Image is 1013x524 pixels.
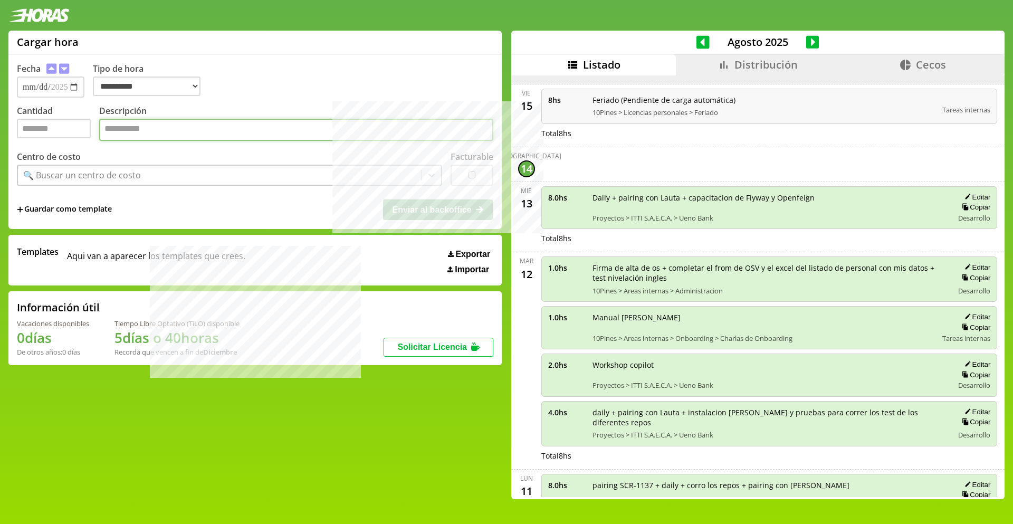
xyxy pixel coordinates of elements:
span: Exportar [455,250,490,259]
span: 1.0 hs [548,263,585,273]
button: Editar [961,407,990,416]
span: Proyectos > ITTI S.A.E.C.A. > Ueno Bank [592,430,947,440]
button: Copiar [959,323,990,332]
span: 1.0 hs [548,312,585,322]
span: Proyectos > ITTI S.A.E.C.A. > Ueno Bank [592,213,947,223]
label: Descripción [99,105,493,144]
button: Editar [961,360,990,369]
div: vie [522,89,531,98]
span: + [17,204,23,215]
textarea: Descripción [99,119,493,141]
span: Manual [PERSON_NAME] [592,312,935,322]
span: 10Pines > Licencias personales > Feriado [592,108,935,117]
div: 11 [518,483,535,500]
label: Centro de costo [17,151,81,163]
label: Tipo de hora [93,63,209,98]
label: Fecha [17,63,41,74]
img: logotipo [8,8,70,22]
span: Tareas internas [942,334,990,343]
span: Desarrollo [958,213,990,223]
div: 🔍 Buscar un centro de costo [23,169,141,181]
button: Editar [961,263,990,272]
span: Solicitar Licencia [397,342,467,351]
span: Listado [583,58,620,72]
button: Editar [961,193,990,202]
span: +Guardar como template [17,204,112,215]
span: Desarrollo [958,380,990,390]
span: pairing SCR-1137 + daily + corro los repos + pairing con [PERSON_NAME] [592,480,947,490]
h1: 0 días [17,328,89,347]
button: Exportar [445,249,493,260]
span: 8 hs [548,95,585,105]
span: 4.0 hs [548,407,585,417]
button: Solicitar Licencia [384,338,493,357]
div: Recordá que vencen a fin de [114,347,240,357]
div: mar [520,256,533,265]
button: Editar [961,312,990,321]
span: 2.0 hs [548,360,585,370]
input: Cantidad [17,119,91,138]
button: Copiar [959,417,990,426]
div: 15 [518,98,535,115]
span: Desarrollo [958,430,990,440]
span: Tareas internas [942,105,990,115]
div: Total 8 hs [541,128,998,138]
div: [DEMOGRAPHIC_DATA] [492,151,561,160]
div: De otros años: 0 días [17,347,89,357]
div: mié [521,186,532,195]
span: daily + pairing con Lauta + instalacion [PERSON_NAME] y pruebas para correr los test de los difer... [592,407,947,427]
div: 13 [518,195,535,212]
div: Tiempo Libre Optativo (TiLO) disponible [114,319,240,328]
div: Total 8 hs [541,233,998,243]
span: Proyectos > ITTI S.A.E.C.A. > Ueno Bank [592,380,947,390]
span: Feriado (Pendiente de carga automática) [592,95,935,105]
button: Copiar [959,490,990,499]
span: Daily + pairing con Lauta + capacitacion de Flyway y Openfeign [592,193,947,203]
button: Copiar [959,370,990,379]
span: Desarrollo [958,286,990,296]
span: Importar [455,265,489,274]
div: Vacaciones disponibles [17,319,89,328]
span: 10Pines > Areas internas > Onboarding > Charlas de Onboarding [592,334,935,343]
select: Tipo de hora [93,77,200,96]
span: Agosto 2025 [710,35,806,49]
b: Diciembre [203,347,237,357]
span: Cecos [916,58,946,72]
div: scrollable content [511,75,1005,498]
button: Copiar [959,203,990,212]
span: Aqui van a aparecer los templates que crees. [67,246,245,274]
div: 14 [518,160,535,177]
span: Distribución [734,58,798,72]
span: 8.0 hs [548,480,585,490]
label: Facturable [451,151,493,163]
span: 8.0 hs [548,193,585,203]
h1: Cargar hora [17,35,79,49]
div: 12 [518,265,535,282]
h2: Información útil [17,300,100,315]
div: lun [520,474,533,483]
span: Firma de alta de os + completar el from de OSV y el excel del listado de personal con mis datos +... [592,263,947,283]
button: Copiar [959,273,990,282]
label: Cantidad [17,105,99,144]
div: Total 8 hs [541,451,998,461]
span: Workshop copilot [592,360,947,370]
span: 10Pines > Areas internas > Administracion [592,286,947,296]
button: Editar [961,480,990,489]
span: Templates [17,246,59,258]
h1: 5 días o 40 horas [114,328,240,347]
